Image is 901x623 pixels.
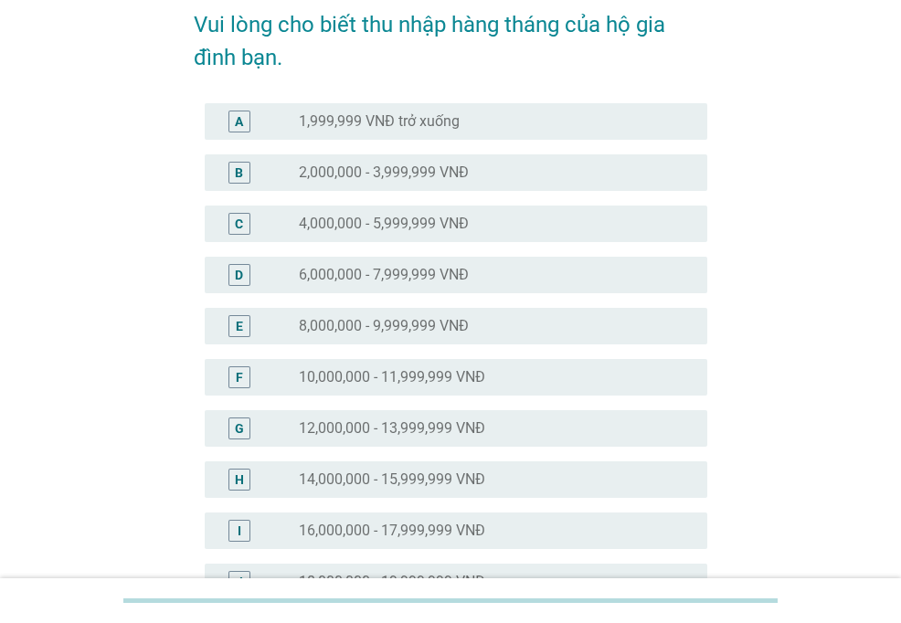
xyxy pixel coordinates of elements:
label: 10,000,000 - 11,999,999 VNĐ [299,368,485,386]
label: 4,000,000 - 5,999,999 VNĐ [299,215,469,233]
label: 18,000,000 - 19,999,999 VNĐ [299,573,485,591]
label: 1,999,999 VNĐ trở xuống [299,112,460,131]
div: A [235,111,243,131]
div: G [235,418,244,438]
label: 14,000,000 - 15,999,999 VNĐ [299,470,485,489]
label: 8,000,000 - 9,999,999 VNĐ [299,317,469,335]
div: E [236,316,243,335]
label: 12,000,000 - 13,999,999 VNĐ [299,419,485,438]
div: J [236,572,243,591]
div: F [236,367,243,386]
div: C [235,214,243,233]
label: 6,000,000 - 7,999,999 VNĐ [299,266,469,284]
div: B [235,163,243,182]
label: 2,000,000 - 3,999,999 VNĐ [299,164,469,182]
div: H [235,470,244,489]
div: I [238,521,241,540]
div: D [235,265,243,284]
label: 16,000,000 - 17,999,999 VNĐ [299,522,485,540]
